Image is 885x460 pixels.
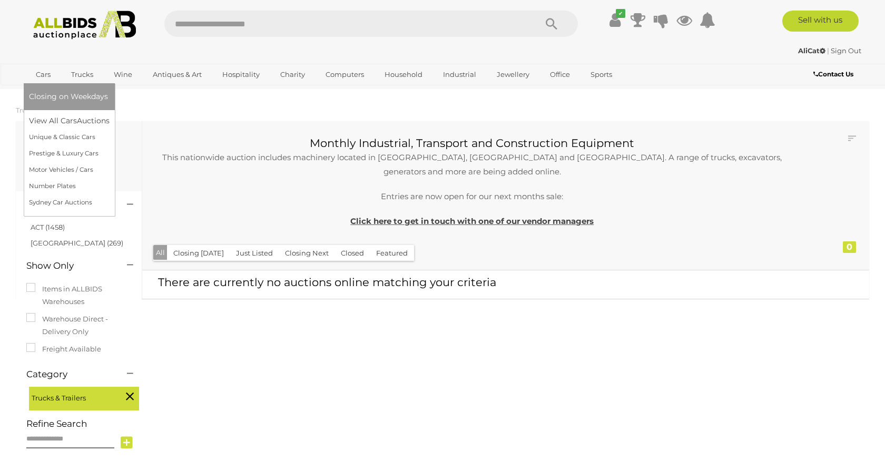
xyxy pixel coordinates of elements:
b: Contact Us [813,70,853,78]
span: | [827,46,829,55]
button: Featured [370,245,414,261]
a: ✔ [607,11,623,30]
p: Entries are now open for our next months sale: [161,189,784,203]
h4: Refine Search [26,419,139,429]
a: [GEOGRAPHIC_DATA] (269) [31,239,123,247]
p: This nationwide auction includes machinery located in [GEOGRAPHIC_DATA], [GEOGRAPHIC_DATA] and [G... [161,150,784,179]
label: Freight Available [26,343,101,355]
a: Trucks [64,66,100,83]
button: All [153,245,168,260]
label: Warehouse Direct - Delivery Only [26,313,131,338]
a: Contact Us [813,68,856,80]
button: Search [525,11,578,37]
span: Trucks & Trailers [32,389,111,404]
button: Closing Next [279,245,335,261]
a: Cars [29,66,57,83]
div: 0 [843,241,856,253]
a: Click here to get in touch with one of our vendor managers [350,216,594,226]
label: Items in ALLBIDS Warehouses [26,283,131,308]
a: Household [378,66,429,83]
a: Charity [273,66,312,83]
a: Trucks & Trailers [16,106,70,114]
a: Office [543,66,577,83]
a: Computers [319,66,371,83]
h3: Monthly Industrial, Transport and Construction Equipment [161,137,784,149]
span: There are currently no auctions online matching your criteria [158,276,496,289]
a: Antiques & Art [146,66,209,83]
a: Jewellery [490,66,536,83]
h4: Show Only [26,261,111,271]
a: Hospitality [215,66,267,83]
h4: Category [26,369,111,379]
button: Just Listed [230,245,279,261]
a: ACT (1458) [31,223,65,231]
i: ✔ [616,9,625,18]
strong: AliCat [798,46,825,55]
a: Sell with us [782,11,859,32]
a: Sports [584,66,619,83]
img: Allbids.com.au [27,11,142,40]
a: Industrial [436,66,483,83]
button: Closed [335,245,370,261]
a: AliCat [798,46,827,55]
a: Sign Out [831,46,861,55]
button: Closing [DATE] [167,245,230,261]
a: Wine [107,66,139,83]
